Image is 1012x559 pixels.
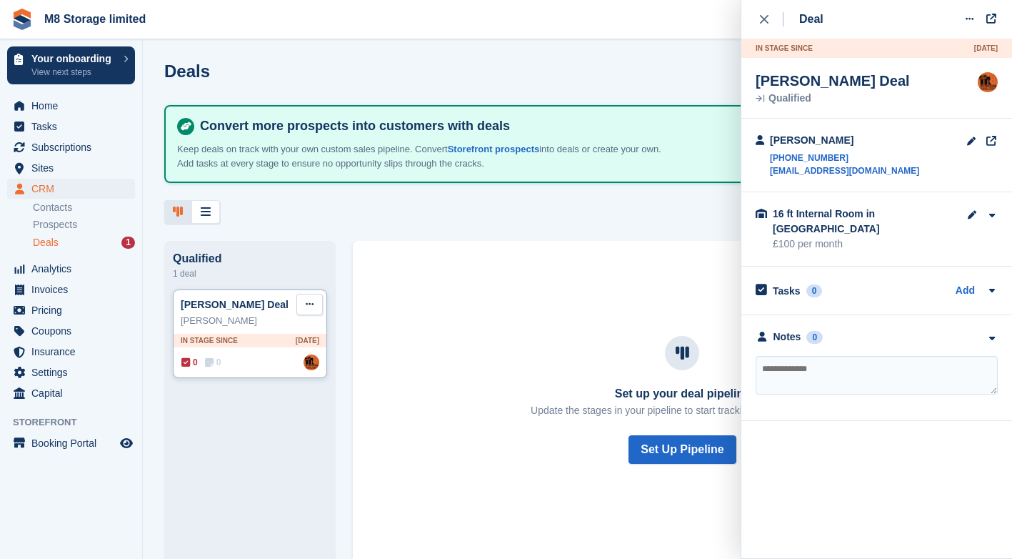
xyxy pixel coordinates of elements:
[13,415,142,430] span: Storefront
[31,342,117,362] span: Insurance
[806,285,823,297] div: 0
[31,300,117,320] span: Pricing
[773,207,916,237] div: 16 ft Internal Room in [GEOGRAPHIC_DATA]
[531,403,834,418] p: Update the stages in your pipeline to start tracking your sales funnel.
[31,259,117,279] span: Analytics
[799,11,823,28] div: Deal
[173,265,327,282] div: 1 deal
[956,283,975,300] a: Add
[118,435,135,452] a: Preview store
[448,144,540,154] a: Storefront prospects
[31,362,117,382] span: Settings
[7,158,135,178] a: menu
[33,236,59,249] span: Deals
[756,72,910,89] div: [PERSON_NAME] Deal
[31,383,117,403] span: Capital
[7,96,135,116] a: menu
[628,435,736,464] button: Set Up Pipeline
[31,279,117,300] span: Invoices
[531,387,834,400] h3: Set up your deal pipeline
[770,164,919,177] a: [EMAIL_ADDRESS][DOMAIN_NAME]
[773,330,801,345] div: Notes
[773,237,961,252] div: £100 per month
[181,299,289,310] a: [PERSON_NAME] Deal
[31,54,116,64] p: Your onboarding
[31,158,117,178] span: Sites
[121,237,135,249] div: 1
[164,61,210,81] h1: Deals
[31,321,117,341] span: Coupons
[31,137,117,157] span: Subscriptions
[7,259,135,279] a: menu
[177,142,677,170] p: Keep deals on track with your own custom sales pipeline. Convert into deals or create your own. A...
[806,331,823,344] div: 0
[31,66,116,79] p: View next steps
[7,342,135,362] a: menu
[31,433,117,453] span: Booking Portal
[33,235,135,250] a: Deals 1
[181,356,198,369] span: 0
[11,9,33,30] img: stora-icon-8386f47178a22dfd0bd8f6a31ec36ba5ce8667c1dd55bd0f319d3a0aa187defe.svg
[7,362,135,382] a: menu
[31,96,117,116] span: Home
[181,314,319,328] div: [PERSON_NAME]
[770,133,919,148] div: [PERSON_NAME]
[7,300,135,320] a: menu
[33,218,77,232] span: Prospects
[974,43,998,54] span: [DATE]
[31,117,117,137] span: Tasks
[773,285,801,297] h2: Tasks
[296,335,319,346] span: [DATE]
[7,383,135,403] a: menu
[205,356,221,369] span: 0
[181,335,238,346] span: In stage since
[978,72,998,92] img: Andy McLafferty
[33,201,135,214] a: Contacts
[7,117,135,137] a: menu
[756,43,813,54] span: In stage since
[7,321,135,341] a: menu
[194,118,978,134] h4: Convert more prospects into customers with deals
[7,137,135,157] a: menu
[7,433,135,453] a: menu
[173,252,327,265] div: Qualified
[304,355,319,370] a: Andy McLafferty
[7,46,135,84] a: Your onboarding View next steps
[756,94,910,104] div: Qualified
[31,179,117,199] span: CRM
[33,217,135,232] a: Prospects
[7,179,135,199] a: menu
[7,279,135,300] a: menu
[39,7,151,31] a: M8 Storage limited
[770,152,919,164] a: [PHONE_NUMBER]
